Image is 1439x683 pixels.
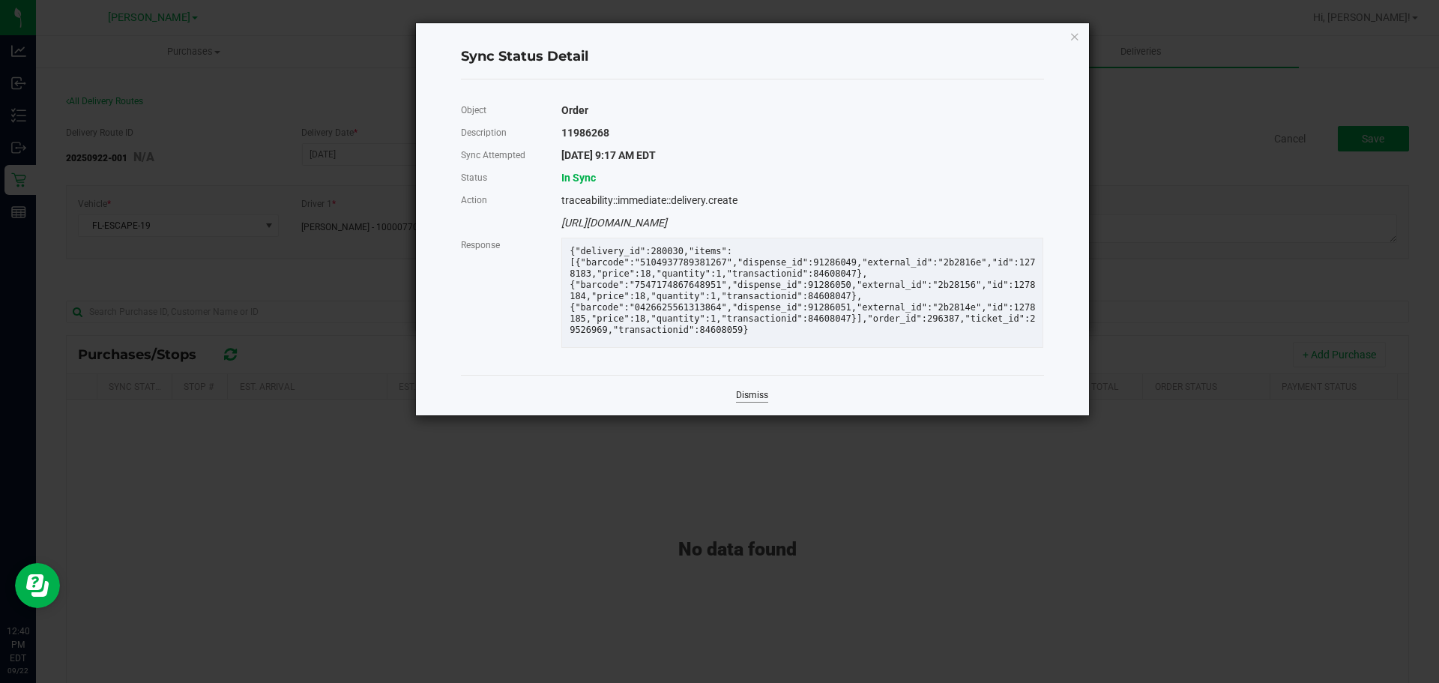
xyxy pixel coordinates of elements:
[550,99,1055,121] div: Order
[561,172,596,184] span: In Sync
[450,234,551,256] div: Response
[736,389,768,402] a: Dismiss
[15,563,60,608] iframe: Resource center
[1070,27,1080,45] button: Close
[550,211,1055,234] div: [URL][DOMAIN_NAME]
[450,144,551,166] div: Sync Attempted
[550,144,1055,166] div: [DATE] 9:17 AM EDT
[461,47,588,67] span: Sync Status Detail
[450,121,551,144] div: Description
[450,166,551,189] div: Status
[550,121,1055,144] div: 11986268
[450,99,551,121] div: Object
[550,189,1055,211] div: traceability::immediate::delivery.create
[558,246,1046,336] div: {"delivery_id":280030,"items":[{"barcode":"5104937789381267","dispense_id":91286049,"external_id"...
[450,189,551,211] div: Action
